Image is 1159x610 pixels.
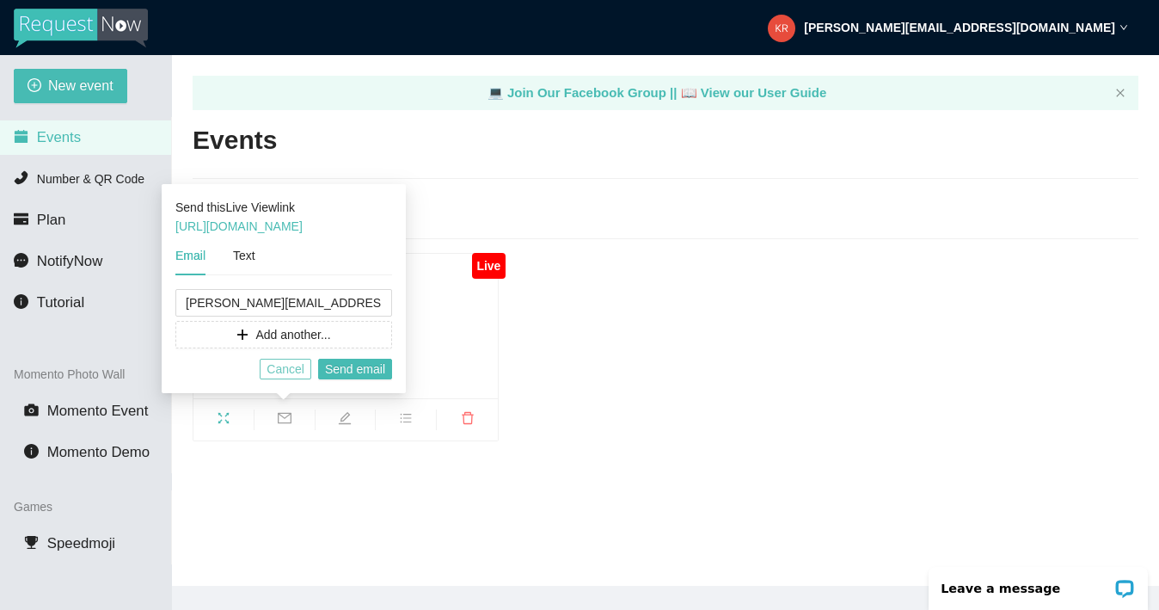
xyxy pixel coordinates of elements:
[37,212,66,228] span: Plan
[318,359,392,379] button: Send email
[267,360,304,379] span: Cancel
[254,411,315,430] span: mail
[47,535,115,551] span: Speedmoji
[175,198,392,217] div: Send this Live View link
[24,535,39,550] span: trophy
[681,85,827,100] a: laptop View our User Guide
[37,129,81,145] span: Events
[236,329,248,342] span: plus
[488,85,504,100] span: laptop
[260,359,311,379] button: Cancel
[175,219,303,233] a: [URL][DOMAIN_NAME]
[47,444,150,460] span: Momento Demo
[14,69,127,103] button: plus-circleNew event
[14,294,28,309] span: info-circle
[14,253,28,268] span: message
[193,411,254,430] span: fullscreen
[24,403,39,417] span: camera
[14,212,28,226] span: credit-card
[175,246,205,265] div: Email
[1115,88,1125,99] button: close
[193,123,277,158] h2: Events
[316,411,376,430] span: edit
[14,129,28,144] span: calendar
[47,403,149,419] span: Momento Event
[917,556,1159,610] iframe: LiveChat chat widget
[48,75,113,96] span: New event
[233,246,255,265] div: Text
[37,253,102,269] span: NotifyNow
[14,170,28,185] span: phone
[804,21,1115,34] strong: [PERSON_NAME][EMAIL_ADDRESS][DOMAIN_NAME]
[681,85,697,100] span: laptop
[24,444,39,459] span: info-circle
[175,321,392,348] button: plusAdd another...
[37,172,144,186] span: Number & QR Code
[37,294,84,311] span: Tutorial
[1119,23,1128,32] span: down
[768,15,795,42] img: 211e07f97d2432e6b398fd61e2243c98
[488,85,681,100] a: laptop Join Our Facebook Group ||
[1115,88,1125,98] span: close
[437,411,498,430] span: delete
[255,325,330,344] span: Add another...
[14,9,148,48] img: RequestNow
[472,253,506,279] div: Live
[376,411,436,430] span: bars
[28,78,41,95] span: plus-circle
[325,360,385,379] span: Send email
